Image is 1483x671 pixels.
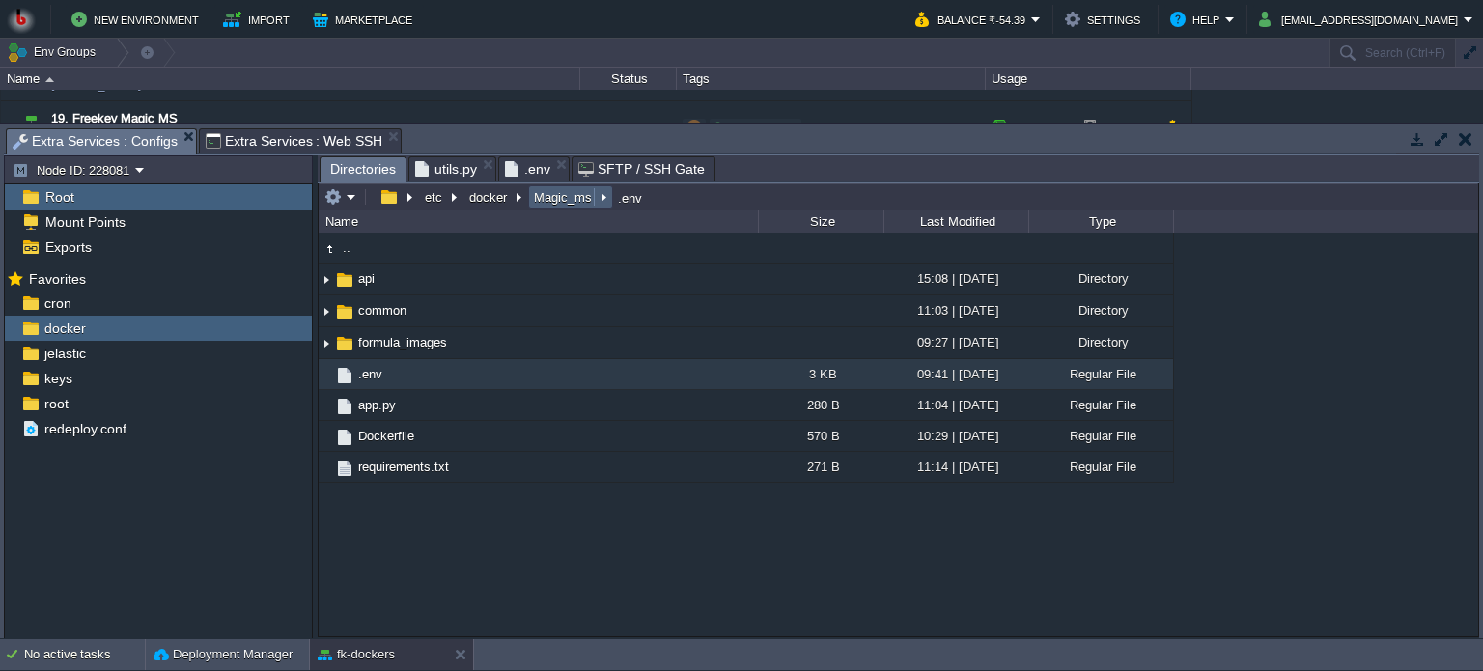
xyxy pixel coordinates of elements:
div: Directory [1028,264,1173,294]
button: Help [1170,8,1225,31]
span: utils.py [415,157,477,181]
img: AMDAwAAAACH5BAEAAAAALAAAAAABAAEAAAICRAEAOw== [319,390,334,420]
div: No active tasks [24,639,145,670]
span: .env [505,157,550,181]
a: api [355,270,378,287]
div: 11:03 | [DATE] [883,295,1028,325]
a: docker [41,320,89,337]
a: requirements.txt [355,459,452,475]
button: Magic_ms [531,188,597,206]
img: AMDAwAAAACH5BAEAAAAALAAAAAABAAEAAAICRAEAOw== [45,77,54,82]
button: [EMAIL_ADDRESS][DOMAIN_NAME] [1259,8,1464,31]
div: Regular File [1028,359,1173,389]
button: Deployment Manager [154,645,293,664]
button: fk-dockers [318,645,395,664]
a: cron [41,294,74,312]
a: redeploy.conf [41,420,129,437]
a: Favorites [25,271,89,287]
img: AMDAwAAAACH5BAEAAAAALAAAAAABAAEAAAICRAEAOw== [334,427,355,448]
li: /etc/docker/Magic_ms/api/auto_tag/utils.py [408,156,496,181]
img: AMDAwAAAACH5BAEAAAAALAAAAAABAAEAAAICRAEAOw== [319,421,334,451]
div: 271 B [758,452,883,482]
img: AMDAwAAAACH5BAEAAAAALAAAAAABAAEAAAICRAEAOw== [319,328,334,358]
div: Last Modified [885,210,1028,233]
div: 11:14 | [DATE] [883,452,1028,482]
button: Balance ₹-54.39 [915,8,1031,31]
div: shiningstaramit [710,119,801,136]
a: common [355,302,409,319]
button: Env Groups [7,39,102,66]
button: etc [422,188,447,206]
img: AMDAwAAAACH5BAEAAAAALAAAAAABAAEAAAICRAEAOw== [334,301,355,322]
div: 3 KB [758,359,883,389]
img: AMDAwAAAACH5BAEAAAAALAAAAAABAAEAAAICRAEAOw== [334,269,355,291]
div: 15:08 | [DATE] [883,264,1028,294]
input: Click to enter the path [319,183,1478,210]
span: app.py [355,397,399,413]
a: formula_images [355,334,450,350]
span: Favorites [25,270,89,288]
button: New Environment [71,8,205,31]
div: 11 / 50 [1017,101,1054,154]
a: Dockerfile [355,428,417,444]
span: Extra Services : Configs [13,129,178,154]
div: Regular File [1028,421,1173,451]
button: Import [223,8,295,31]
div: 11:04 | [DATE] [883,390,1028,420]
a: root [41,395,71,412]
div: Regular File [1028,390,1173,420]
div: Directory [1028,327,1173,357]
span: Extra Services : Web SSH [206,129,383,153]
div: 09:41 | [DATE] [883,359,1028,389]
a: Mount Points [42,213,128,231]
img: AMDAwAAAACH5BAEAAAAALAAAAAABAAEAAAICRAEAOw== [1,101,16,154]
img: AMDAwAAAACH5BAEAAAAALAAAAAABAAEAAAICRAEAOw== [17,101,44,154]
div: Usage [987,68,1190,90]
div: Directory [1028,295,1173,325]
img: AMDAwAAAACH5BAEAAAAALAAAAAABAAEAAAICRAEAOw== [334,365,355,386]
div: Name [2,68,579,90]
a: .env [355,366,385,382]
img: AMDAwAAAACH5BAEAAAAALAAAAAABAAEAAAICRAEAOw== [319,265,334,294]
img: AMDAwAAAACH5BAEAAAAALAAAAAABAAEAAAICRAEAOw== [319,238,340,260]
div: 570 B [758,421,883,451]
a: .. [340,239,353,256]
li: /etc/docker/Magic_ms/.env [498,156,570,181]
span: Directories [330,157,396,182]
img: AMDAwAAAACH5BAEAAAAALAAAAAABAAEAAAICRAEAOw== [334,333,355,354]
button: Marketplace [313,8,418,31]
div: Name [321,210,758,233]
span: SFTP / SSH Gate [578,157,705,181]
a: Root [42,188,77,206]
img: AMDAwAAAACH5BAEAAAAALAAAAAABAAEAAAICRAEAOw== [334,396,355,417]
div: Running [580,101,677,154]
div: Regular File [1028,452,1173,482]
button: Node ID: 228081 [13,161,135,179]
div: 280 B [758,390,883,420]
img: AMDAwAAAACH5BAEAAAAALAAAAAABAAEAAAICRAEAOw== [319,296,334,326]
img: AMDAwAAAACH5BAEAAAAALAAAAAABAAEAAAICRAEAOw== [334,458,355,479]
div: Type [1030,210,1173,233]
a: 19. Freekey Magic MS [51,109,178,128]
img: Bitss Techniques [7,5,36,34]
span: keys [41,370,75,387]
a: Exports [42,238,95,256]
a: jelastic [41,345,89,362]
div: 09:27 | [DATE] [883,327,1028,357]
div: 21% [1084,101,1147,154]
button: Settings [1065,8,1146,31]
div: Size [760,210,883,233]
